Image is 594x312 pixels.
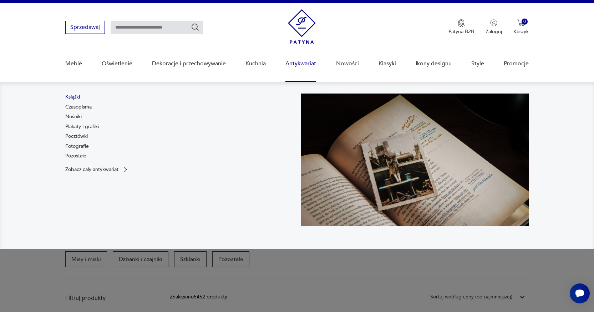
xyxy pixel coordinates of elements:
[65,133,88,140] a: Pocztówki
[448,28,474,35] p: Patyna B2B
[513,28,529,35] p: Koszyk
[458,19,465,27] img: Ikona medalu
[65,94,80,101] a: Książki
[301,94,529,226] img: c8a9187830f37f141118a59c8d49ce82.jpg
[65,113,82,120] a: Nośniki
[152,50,226,77] a: Dekoracje i przechowywanie
[522,19,528,25] div: 0
[416,50,452,77] a: Ikony designu
[65,123,99,130] a: Plakaty i grafiki
[448,19,474,35] a: Ikona medaluPatyna B2B
[65,25,105,30] a: Sprzedawaj
[65,167,118,172] p: Zobacz cały antykwariat
[517,19,524,26] img: Ikona koszyka
[191,23,199,31] button: Szukaj
[379,50,396,77] a: Klasyki
[285,50,316,77] a: Antykwariat
[448,19,474,35] button: Patyna B2B
[65,104,92,111] a: Czasopisma
[65,143,89,150] a: Fotografie
[65,21,105,34] button: Sprzedawaj
[490,19,497,26] img: Ikonka użytkownika
[504,50,529,77] a: Promocje
[65,50,82,77] a: Meble
[486,19,502,35] button: Zaloguj
[486,28,502,35] p: Zaloguj
[102,50,132,77] a: Oświetlenie
[513,19,529,35] button: 0Koszyk
[288,9,316,44] img: Patyna - sklep z meblami i dekoracjami vintage
[471,50,484,77] a: Style
[570,283,590,303] iframe: Smartsupp widget button
[336,50,359,77] a: Nowości
[65,152,86,160] a: Pozostałe
[65,166,129,173] a: Zobacz cały antykwariat
[245,50,266,77] a: Kuchnia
